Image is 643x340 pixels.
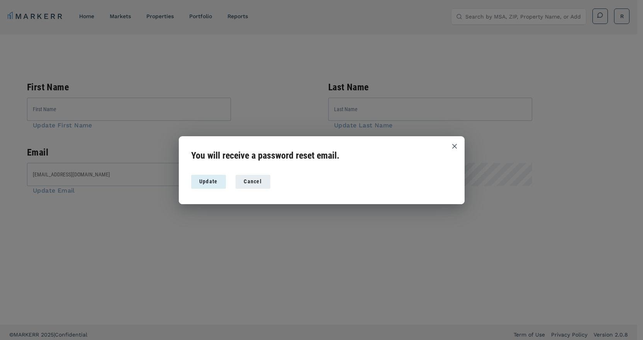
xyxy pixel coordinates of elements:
div: Cancel [242,178,264,186]
button: Update [191,175,226,189]
h2: You will receive a password reset email. [191,149,452,162]
div: Update [197,178,220,186]
button: Cancel [236,175,270,189]
button: Close [446,138,463,155]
